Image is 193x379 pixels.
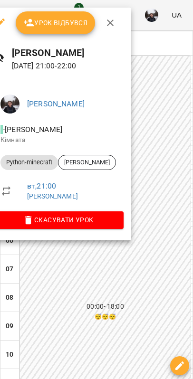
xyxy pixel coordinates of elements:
[27,181,56,190] a: вт , 21:00
[16,11,96,34] button: Урок відбувся
[58,155,116,170] div: [PERSON_NAME]
[27,99,85,108] a: [PERSON_NAME]
[27,192,78,200] a: [PERSON_NAME]
[58,158,116,167] span: [PERSON_NAME]
[12,46,124,60] h6: [PERSON_NAME]
[0,125,64,134] span: - [PERSON_NAME]
[23,17,88,28] span: Урок відбувся
[0,135,116,145] p: Кімната
[0,95,19,114] img: 5c2b86df81253c814599fda39af295cd.jpg
[0,214,116,226] span: Скасувати Урок
[0,158,58,167] span: Python-minecraft
[12,60,124,72] p: [DATE] 21:00 - 22:00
